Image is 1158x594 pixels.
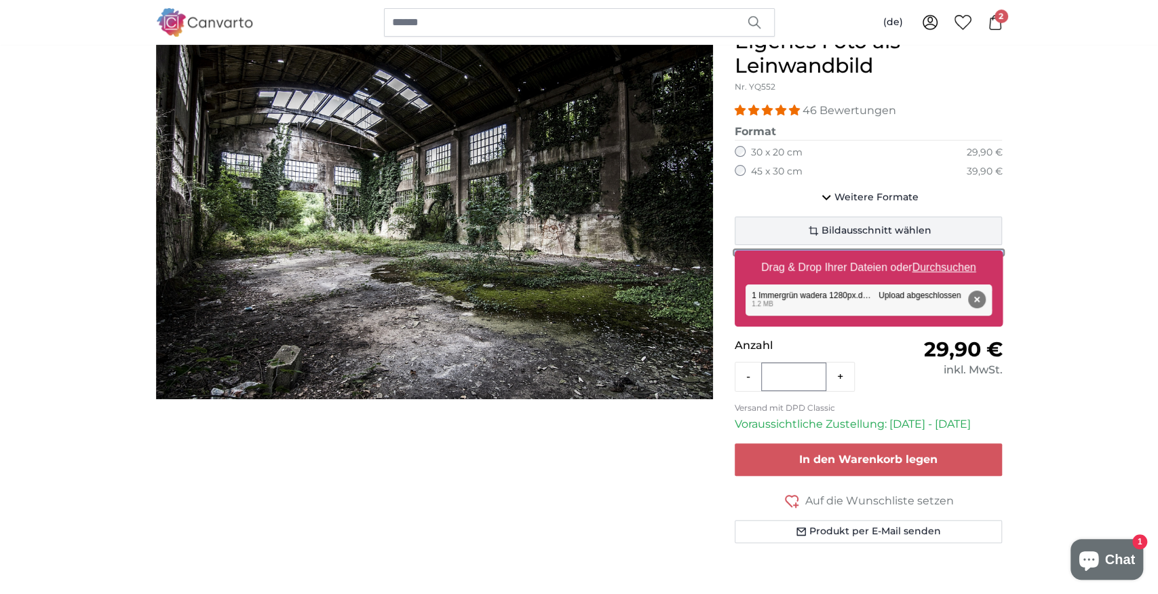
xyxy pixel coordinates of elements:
span: Auf die Wunschliste setzen [805,493,954,509]
legend: Format [735,124,1003,141]
img: personalised-canvas-print [156,29,713,399]
span: 2 [995,10,1008,23]
h1: Eigenes Foto als Leinwandbild [735,29,1003,78]
button: In den Warenkorb legen [735,443,1003,476]
span: 29,90 € [923,337,1002,362]
button: Produkt per E-Mail senden [735,520,1003,543]
span: In den Warenkorb legen [799,453,938,466]
img: Canvarto [156,8,254,36]
p: Versand mit DPD Classic [735,403,1003,413]
span: Bildausschnitt wählen [822,224,931,238]
span: 46 Bewertungen [803,104,896,117]
span: Nr. YQ552 [735,81,775,92]
button: Bildausschnitt wählen [735,217,1003,245]
p: Voraussichtliche Zustellung: [DATE] - [DATE] [735,416,1003,432]
div: 29,90 € [966,146,1002,160]
button: Weitere Formate [735,184,1003,211]
button: Auf die Wunschliste setzen [735,492,1003,509]
button: + [826,363,854,390]
inbox-online-store-chat: Onlineshop-Chat von Shopify [1066,539,1147,583]
div: 39,90 € [966,165,1002,179]
label: 30 x 20 cm [751,146,803,160]
span: 4.93 stars [735,104,803,117]
div: 1 of 1 [156,29,713,399]
label: Drag & Drop Ihrer Dateien oder [756,254,982,281]
div: inkl. MwSt. [868,362,1002,378]
button: (de) [872,10,914,35]
p: Anzahl [735,337,868,354]
label: 45 x 30 cm [751,165,803,179]
span: Weitere Formate [834,191,919,204]
u: Durchsuchen [912,261,976,273]
button: - [735,363,761,390]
